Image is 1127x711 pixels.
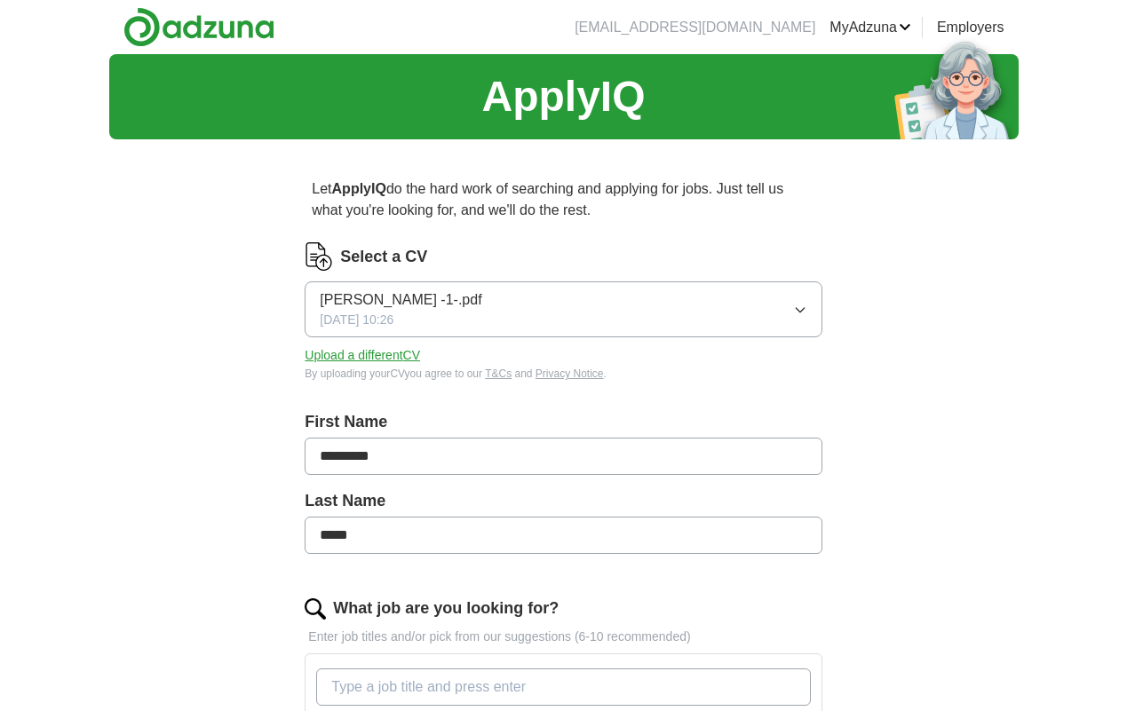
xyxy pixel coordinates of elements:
[305,628,821,646] p: Enter job titles and/or pick from our suggestions (6-10 recommended)
[937,17,1004,38] a: Employers
[305,242,333,271] img: CV Icon
[340,245,427,269] label: Select a CV
[829,17,911,38] a: MyAdzuna
[305,366,821,382] div: By uploading your CV you agree to our and .
[316,668,810,706] input: Type a job title and press enter
[333,596,559,620] label: What job are you looking for?
[123,7,274,47] img: Adzuna logo
[305,171,821,228] p: Let do the hard work of searching and applying for jobs. Just tell us what you're looking for, an...
[536,367,604,380] a: Privacy Notice
[481,65,645,129] h1: ApplyIQ
[575,17,815,38] li: [EMAIL_ADDRESS][DOMAIN_NAME]
[485,367,512,380] a: T&Cs
[305,489,821,513] label: Last Name
[305,598,326,620] img: search.png
[320,311,393,329] span: [DATE] 10:26
[305,346,420,365] button: Upload a differentCV
[332,181,386,196] strong: ApplyIQ
[305,410,821,434] label: First Name
[320,289,481,311] span: [PERSON_NAME] -1-.pdf
[305,281,821,337] button: [PERSON_NAME] -1-.pdf[DATE] 10:26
